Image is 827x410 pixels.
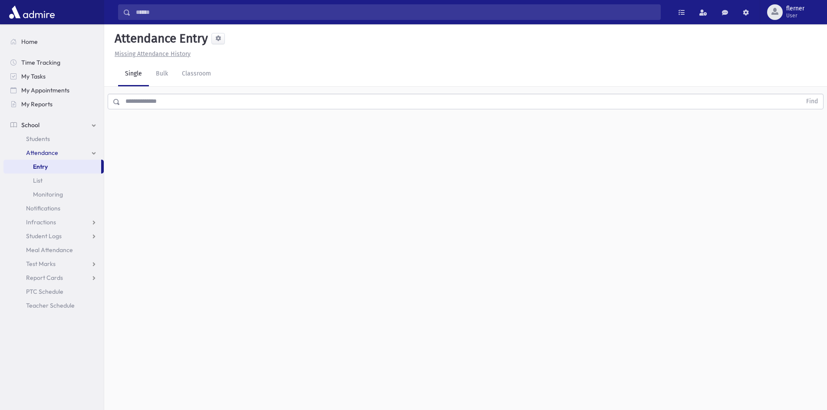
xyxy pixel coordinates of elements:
a: Infractions [3,215,104,229]
span: Test Marks [26,260,56,268]
span: List [33,177,43,184]
a: Meal Attendance [3,243,104,257]
span: Time Tracking [21,59,60,66]
a: PTC Schedule [3,285,104,298]
a: Teacher Schedule [3,298,104,312]
span: Monitoring [33,190,63,198]
a: Single [118,62,149,86]
a: Students [3,132,104,146]
span: My Tasks [21,72,46,80]
a: Report Cards [3,271,104,285]
input: Search [131,4,660,20]
span: Home [21,38,38,46]
a: Time Tracking [3,56,104,69]
span: My Reports [21,100,53,108]
span: Student Logs [26,232,62,240]
a: My Appointments [3,83,104,97]
span: Infractions [26,218,56,226]
a: Monitoring [3,187,104,201]
span: Students [26,135,50,143]
a: Test Marks [3,257,104,271]
span: Notifications [26,204,60,212]
a: Attendance [3,146,104,160]
span: User [786,12,804,19]
span: My Appointments [21,86,69,94]
a: Missing Attendance History [111,50,191,58]
span: Teacher Schedule [26,302,75,309]
button: Find [801,94,823,109]
a: List [3,174,104,187]
u: Missing Attendance History [115,50,191,58]
span: flerner [786,5,804,12]
a: Bulk [149,62,175,86]
a: Home [3,35,104,49]
span: School [21,121,40,129]
span: PTC Schedule [26,288,63,295]
a: School [3,118,104,132]
span: Meal Attendance [26,246,73,254]
a: My Reports [3,97,104,111]
a: Notifications [3,201,104,215]
h5: Attendance Entry [111,31,208,46]
a: Entry [3,160,101,174]
span: Report Cards [26,274,63,282]
a: Student Logs [3,229,104,243]
span: Entry [33,163,48,171]
a: My Tasks [3,69,104,83]
img: AdmirePro [7,3,57,21]
a: Classroom [175,62,218,86]
span: Attendance [26,149,58,157]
